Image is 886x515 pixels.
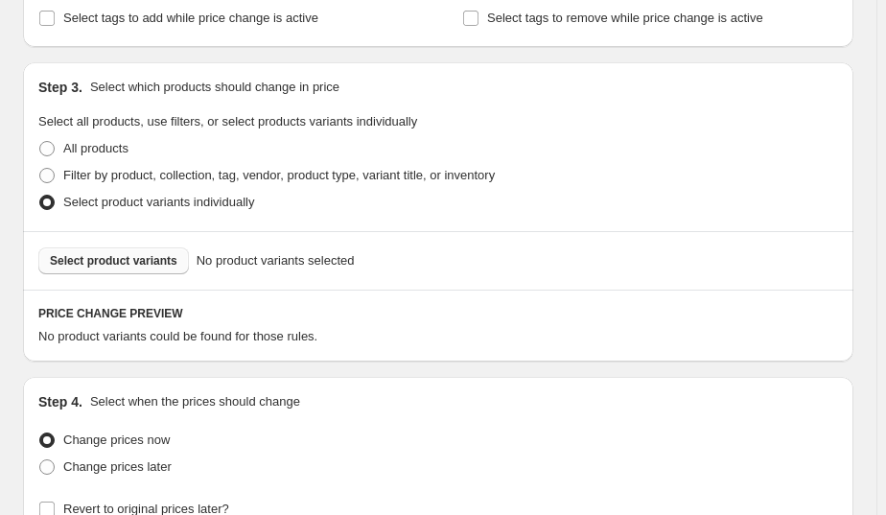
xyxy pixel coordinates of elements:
[50,253,177,269] span: Select product variants
[38,114,417,129] span: Select all products, use filters, or select products variants individually
[63,168,495,182] span: Filter by product, collection, tag, vendor, product type, variant title, or inventory
[38,78,82,97] h2: Step 3.
[38,392,82,411] h2: Step 4.
[63,11,318,25] span: Select tags to add while price change is active
[63,459,172,474] span: Change prices later
[38,306,838,321] h6: PRICE CHANGE PREVIEW
[197,251,355,270] span: No product variants selected
[90,78,339,97] p: Select which products should change in price
[63,141,128,155] span: All products
[63,433,170,447] span: Change prices now
[63,195,254,209] span: Select product variants individually
[38,329,317,343] span: No product variants could be found for those rules.
[38,247,189,274] button: Select product variants
[90,392,300,411] p: Select when the prices should change
[487,11,763,25] span: Select tags to remove while price change is active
